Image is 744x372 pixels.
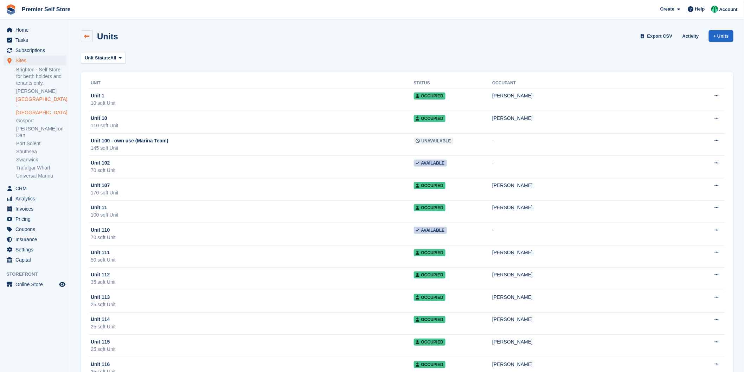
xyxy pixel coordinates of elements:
span: Unit 114 [91,316,110,323]
div: [PERSON_NAME] [492,115,695,122]
span: Available [414,227,447,234]
a: Southsea [16,148,66,155]
span: Occupied [414,92,445,100]
span: Available [414,160,447,167]
a: menu [4,56,66,65]
img: Peter Pring [711,6,718,13]
a: menu [4,194,66,204]
h2: Units [97,32,118,41]
span: Unit 112 [91,271,110,278]
img: stora-icon-8386f47178a22dfd0bd8f6a31ec36ba5ce8667c1dd55bd0f319d3a0aa187defe.svg [6,4,16,15]
a: Swanwick [16,156,66,163]
div: [PERSON_NAME] [492,316,695,323]
div: 170 sqft Unit [91,189,414,197]
span: Unit 102 [91,159,110,167]
span: Unit 1 [91,92,104,100]
span: Unit 115 [91,338,110,346]
div: 70 sqft Unit [91,167,414,174]
a: menu [4,25,66,35]
span: Unit Status: [85,54,110,62]
span: Unit 116 [91,361,110,368]
div: [PERSON_NAME] [492,92,695,100]
span: Account [719,6,738,13]
a: menu [4,224,66,234]
span: Unit 111 [91,249,110,256]
div: [PERSON_NAME] [492,204,695,211]
td: - [492,133,695,156]
span: Coupons [15,224,58,234]
span: Storefront [6,271,70,278]
div: 25 sqft Unit [91,301,414,308]
div: 50 sqft Unit [91,256,414,264]
div: 25 sqft Unit [91,323,414,331]
span: Occupied [414,294,445,301]
span: All [110,54,116,62]
a: menu [4,204,66,214]
span: Unit 113 [91,294,110,301]
a: menu [4,184,66,193]
a: Brighton - Self Store for berth holders and tenants only. [16,66,66,86]
td: - [492,223,695,245]
a: Port Solent [16,140,66,147]
div: 25 sqft Unit [91,346,414,353]
a: menu [4,35,66,45]
span: Occupied [414,182,445,189]
span: CRM [15,184,58,193]
a: menu [4,255,66,265]
span: Pricing [15,214,58,224]
a: menu [4,214,66,224]
span: Analytics [15,194,58,204]
div: [PERSON_NAME] [492,182,695,189]
div: [PERSON_NAME] [492,271,695,278]
span: Sites [15,56,58,65]
a: Gosport [16,117,66,124]
th: Status [414,78,493,89]
a: Activity [680,30,702,42]
a: menu [4,280,66,289]
span: Create [660,6,674,13]
span: Insurance [15,235,58,244]
span: Home [15,25,58,35]
a: menu [4,235,66,244]
span: Invoices [15,204,58,214]
a: menu [4,245,66,255]
a: Premier Self Store [19,4,73,15]
div: [PERSON_NAME] [492,294,695,301]
span: Occupied [414,316,445,323]
a: Preview store [58,280,66,289]
th: Occupant [492,78,695,89]
span: Occupied [414,339,445,346]
span: Unavailable [414,137,453,145]
a: Trafalgar Wharf [16,165,66,171]
a: Universal Marina [16,173,66,179]
span: Export CSV [647,33,673,40]
a: [PERSON_NAME] on Dart [16,126,66,139]
div: [PERSON_NAME] [492,249,695,256]
div: [PERSON_NAME] [492,361,695,368]
span: Subscriptions [15,45,58,55]
span: Unit 10 [91,115,107,122]
a: Export CSV [639,30,675,42]
div: 10 sqft Unit [91,100,414,107]
span: Unit 107 [91,182,110,189]
span: Tasks [15,35,58,45]
td: - [492,156,695,178]
span: Unit 110 [91,226,110,234]
div: 145 sqft Unit [91,145,414,152]
div: 35 sqft Unit [91,278,414,286]
a: menu [4,45,66,55]
span: Settings [15,245,58,255]
button: Unit Status: All [81,52,126,64]
div: 110 sqft Unit [91,122,414,129]
span: Occupied [414,361,445,368]
span: Capital [15,255,58,265]
a: + Units [709,30,733,42]
span: Occupied [414,249,445,256]
span: Occupied [414,271,445,278]
span: Occupied [414,204,445,211]
a: [GEOGRAPHIC_DATA] - [GEOGRAPHIC_DATA] [16,96,66,116]
div: [PERSON_NAME] [492,338,695,346]
span: Help [695,6,705,13]
th: Unit [89,78,414,89]
div: 70 sqft Unit [91,234,414,241]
